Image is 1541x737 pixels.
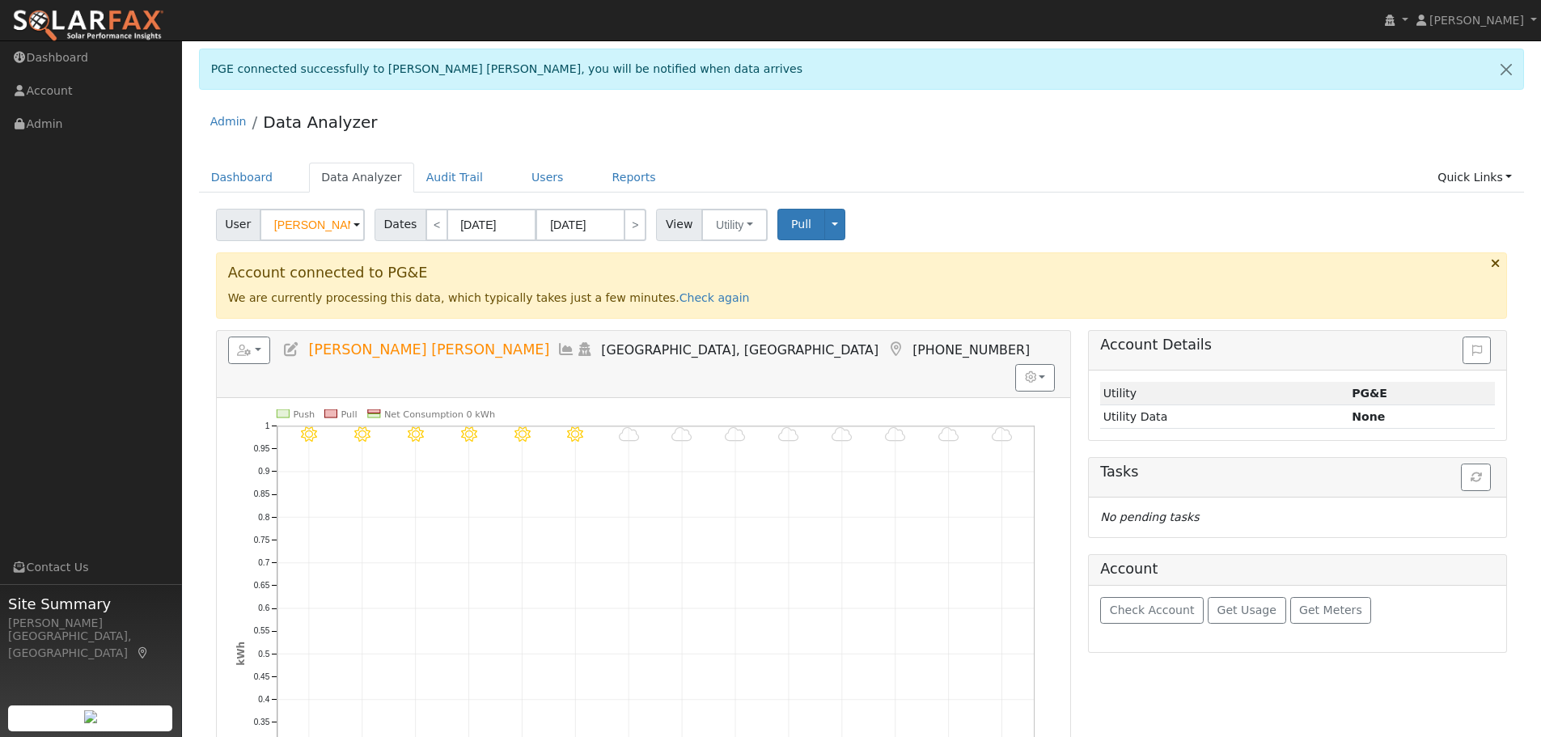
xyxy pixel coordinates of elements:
[1299,604,1362,616] span: Get Meters
[253,536,269,544] text: 0.75
[887,341,904,358] a: Map
[199,163,286,193] a: Dashboard
[1352,387,1387,400] strong: ID: 17378487, authorized: 10/07/25
[253,672,269,681] text: 0.45
[136,646,150,659] a: Map
[408,426,424,443] i: 9/25 - Clear
[1217,604,1276,616] span: Get Usage
[258,695,269,704] text: 0.4
[216,252,1508,319] div: We are currently processing this data, which typically takes just a few minutes.
[228,265,1496,282] h3: Account connected to PG&E
[282,341,300,358] a: Edit User (38390)
[1290,597,1372,625] button: Get Meters
[461,426,477,443] i: 9/26 - Clear
[1463,337,1491,364] button: Issue History
[258,650,269,659] text: 0.5
[672,426,692,443] i: 9/30 - Cloudy
[8,615,173,632] div: [PERSON_NAME]
[1425,163,1524,193] a: Quick Links
[260,209,365,241] input: Select a User
[791,218,811,231] span: Pull
[199,49,1525,90] div: PGE connected successfully to [PERSON_NAME] [PERSON_NAME], you will be notified when data arrives
[779,426,799,443] i: 10/02 - Cloudy
[8,628,173,662] div: [GEOGRAPHIC_DATA], [GEOGRAPHIC_DATA]
[777,209,825,240] button: Pull
[600,163,668,193] a: Reports
[1100,561,1158,577] h5: Account
[1100,597,1204,625] button: Check Account
[258,558,269,567] text: 0.7
[1429,14,1524,27] span: [PERSON_NAME]
[1100,510,1199,523] i: No pending tasks
[293,409,315,420] text: Push
[253,626,269,635] text: 0.55
[309,163,414,193] a: Data Analyzer
[1352,410,1385,423] strong: None
[656,209,702,241] span: View
[265,421,269,430] text: 1
[1100,382,1348,405] td: Utility
[519,163,576,193] a: Users
[624,209,646,241] a: >
[375,209,426,241] span: Dates
[258,467,269,476] text: 0.9
[568,426,584,443] i: 9/28 - Clear
[84,710,97,723] img: retrieve
[253,489,269,498] text: 0.85
[235,642,247,666] text: kWh
[514,426,531,443] i: 9/27 - Clear
[575,341,593,358] a: Login As (last Never)
[253,444,269,453] text: 0.95
[253,718,269,726] text: 0.35
[619,426,639,443] i: 9/29 - Cloudy
[939,426,959,443] i: 10/05 - Cloudy
[301,426,317,443] i: 9/23 - Clear
[886,426,906,443] i: 10/04 - Cloudy
[258,604,269,612] text: 0.6
[210,115,247,128] a: Admin
[253,581,269,590] text: 0.65
[993,426,1013,443] i: 10/06 - Cloudy
[1100,464,1495,481] h5: Tasks
[1100,405,1348,429] td: Utility Data
[216,209,260,241] span: User
[341,409,357,420] text: Pull
[8,593,173,615] span: Site Summary
[601,342,878,358] span: [GEOGRAPHIC_DATA], [GEOGRAPHIC_DATA]
[354,426,370,443] i: 9/24 - Clear
[832,426,853,443] i: 10/03 - Cloudy
[679,291,750,304] a: Check again
[258,512,269,521] text: 0.8
[557,341,575,358] a: Multi-Series Graph
[308,341,549,358] span: [PERSON_NAME] [PERSON_NAME]
[12,9,164,43] img: SolarFax
[726,426,746,443] i: 10/01 - Cloudy
[425,209,448,241] a: <
[1489,49,1523,89] a: Close
[384,409,495,420] text: Net Consumption 0 kWh
[1100,337,1495,354] h5: Account Details
[701,209,768,241] button: Utility
[1461,464,1491,491] button: Refresh
[263,112,377,132] a: Data Analyzer
[414,163,495,193] a: Audit Trail
[1208,597,1286,625] button: Get Usage
[1110,604,1195,616] span: Check Account
[912,342,1030,358] span: [PHONE_NUMBER]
